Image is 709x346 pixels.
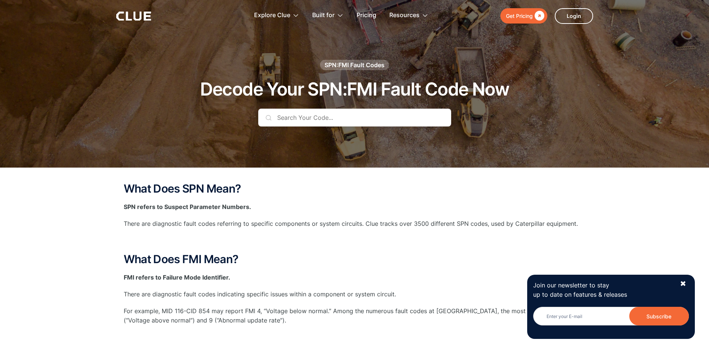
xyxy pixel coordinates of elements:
[325,61,384,69] div: SPN:FMI Fault Codes
[533,307,689,325] input: Enter your E-mail
[124,306,586,325] p: For example, MID 116-CID 854 may report FMI 4, “Voltage below normal.” Among the numerous fault c...
[629,307,689,325] input: Subscribe
[124,203,251,211] strong: SPN refers to Suspect Parameter Numbers.
[124,236,586,246] p: ‍
[500,8,547,24] a: Get Pricing
[506,11,533,21] div: Get Pricing
[555,8,593,24] a: Login
[200,80,509,99] h1: Decode Your SPN:FMI Fault Code Now
[258,109,451,127] input: Search Your Code...
[124,333,586,342] p: ‍
[124,290,586,299] p: There are diagnostic fault codes indicating specific issues within a component or system circuit.
[312,4,344,27] div: Built for
[312,4,335,27] div: Built for
[680,279,686,289] div: ✖
[357,4,376,27] a: Pricing
[533,307,689,333] form: Newsletter
[533,11,544,21] div: 
[124,253,586,265] h2: What Does FMI Mean?
[533,281,673,299] p: Join our newsletter to stay up to date on features & releases
[124,274,230,281] strong: FMI refers to Failure Mode Identifier.
[124,219,586,228] p: There are diagnostic fault codes referring to specific components or system circuits. Clue tracks...
[124,183,586,195] h2: What Does SPN Mean?
[254,4,299,27] div: Explore Clue
[254,4,290,27] div: Explore Clue
[389,4,428,27] div: Resources
[389,4,420,27] div: Resources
